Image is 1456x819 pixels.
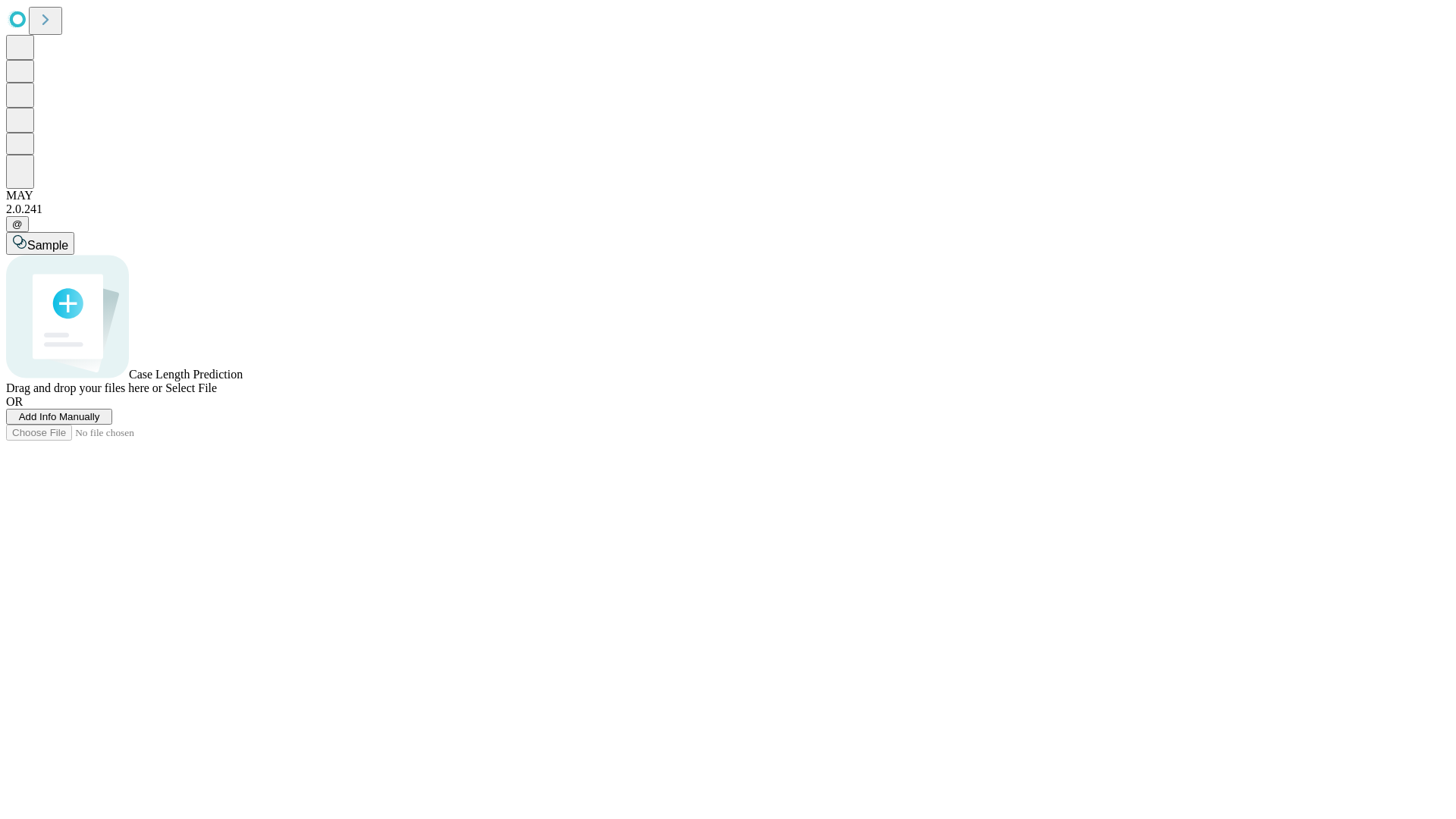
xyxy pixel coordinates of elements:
button: Add Info Manually [6,409,112,425]
button: @ [6,216,29,232]
span: OR [6,395,23,408]
span: Case Length Prediction [129,368,243,381]
span: @ [12,218,23,230]
span: Select File [165,381,217,394]
span: Drag and drop your files here or [6,381,162,394]
span: Add Info Manually [19,411,100,422]
button: Sample [6,232,74,255]
span: Sample [27,239,68,252]
div: 2.0.241 [6,202,1450,216]
div: MAY [6,189,1450,202]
